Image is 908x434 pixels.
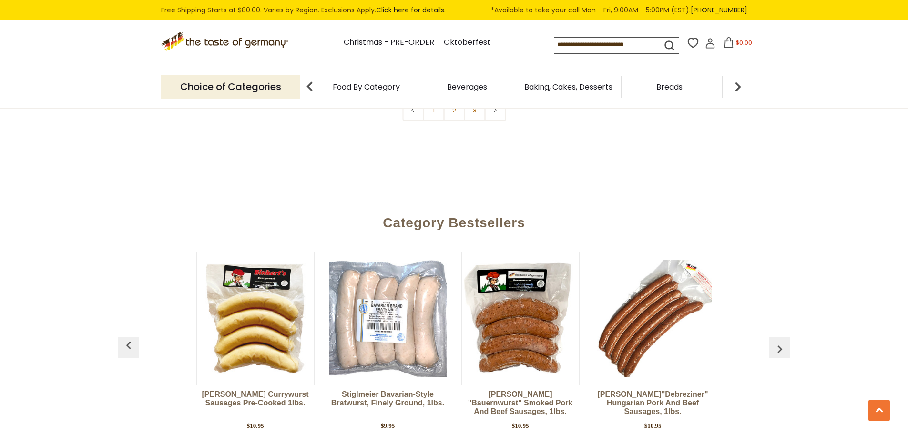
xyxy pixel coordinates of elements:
a: Click here for details. [376,5,446,15]
img: Binkert's [594,260,712,377]
a: Christmas - PRE-ORDER [344,36,434,49]
a: Baking, Cakes, Desserts [524,83,612,91]
div: $10.95 [247,421,264,431]
a: [PERSON_NAME] "Bauernwurst" Smoked Pork and Beef Sausages, 1lbs. [461,390,580,419]
img: Binkert's Currywurst Sausages Pre-Cooked 1lbs. [197,260,314,377]
button: $0.00 [717,37,758,51]
a: Oktoberfest [444,36,490,49]
div: Free Shipping Starts at $80.00. Varies by Region. Exclusions Apply. [161,5,747,16]
a: [PERSON_NAME]"Debreziner" Hungarian Pork and Beef Sausages, 1lbs. [594,390,712,419]
a: 3 [464,100,485,121]
img: next arrow [728,77,747,96]
a: Beverages [447,83,487,91]
div: $10.95 [512,421,529,431]
p: Choice of Categories [161,75,300,99]
a: 1 [423,100,444,121]
span: $0.00 [736,39,752,47]
div: Category Bestsellers [123,201,786,240]
a: [PHONE_NUMBER] [691,5,747,15]
img: Stiglmeier Bavarian-style Bratwurst, finely ground, 1lbs. [329,260,447,377]
img: previous arrow [121,338,136,353]
a: [PERSON_NAME] Currywurst Sausages Pre-Cooked 1lbs. [196,390,315,419]
img: Binkert's [462,260,579,377]
a: 2 [443,100,465,121]
img: previous arrow [300,77,319,96]
span: *Available to take your call Mon - Fri, 9:00AM - 5:00PM (EST). [491,5,747,16]
a: Food By Category [333,83,400,91]
img: previous arrow [772,342,787,357]
div: $9.95 [381,421,395,431]
a: Breads [656,83,683,91]
div: $10.95 [644,421,662,431]
a: Stiglmeier Bavarian-style Bratwurst, finely ground, 1lbs. [329,390,447,419]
